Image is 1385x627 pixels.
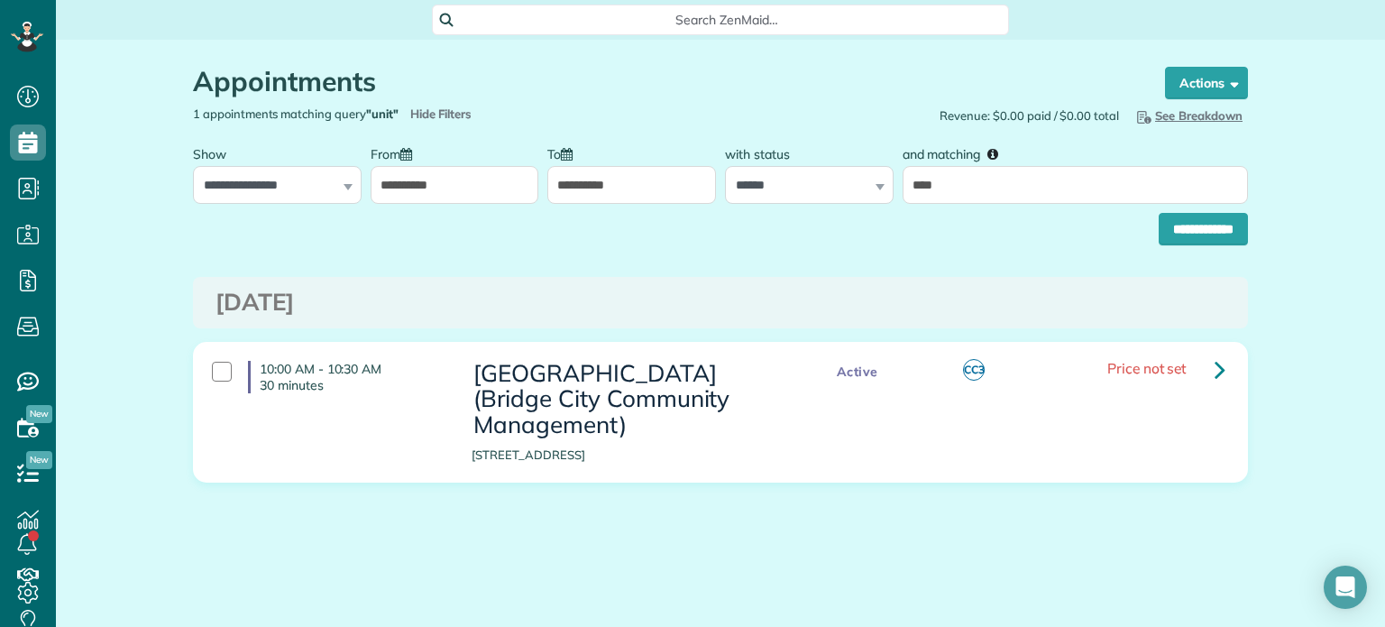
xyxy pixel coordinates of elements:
h3: [GEOGRAPHIC_DATA] (Bridge City Community Management) [472,361,791,438]
span: Hide Filters [410,106,472,123]
span: CC3 [963,359,985,381]
h4: 10:00 AM - 10:30 AM [248,361,445,393]
div: 1 appointments matching query [179,106,720,123]
span: See Breakdown [1133,108,1243,123]
button: See Breakdown [1128,106,1248,125]
h1: Appointments [193,67,1131,97]
button: Actions [1165,67,1248,99]
label: From [371,136,421,170]
label: To [547,136,582,170]
h3: [DATE] [216,290,1225,316]
span: New [26,405,52,423]
span: New [26,451,52,469]
span: Price not set [1107,359,1187,377]
p: [STREET_ADDRESS] [472,447,791,464]
span: Revenue: $0.00 paid / $0.00 total [940,107,1119,124]
span: Active [828,361,887,383]
label: and matching [903,136,1012,170]
div: Open Intercom Messenger [1324,566,1367,609]
a: Hide Filters [410,106,472,121]
strong: "unit" [366,106,399,121]
p: 30 minutes [260,377,445,393]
